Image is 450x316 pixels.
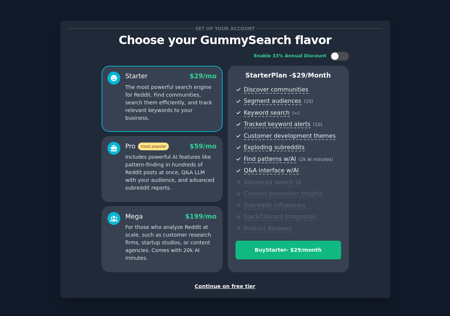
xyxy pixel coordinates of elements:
[244,109,290,117] span: Keyword search
[125,72,148,81] div: Starter
[125,223,217,262] p: For those who analyze Reddit at scale, such as customer research firms, startup studios, or conte...
[68,34,382,47] p: Choose your GummySearch flavor
[189,143,216,150] span: $ 59 /mo
[244,167,299,175] span: Q&A interface w/AI
[125,212,143,221] div: Mega
[304,99,313,104] span: ( 10 )
[254,53,327,60] div: Enable 33% Annual Discount
[244,190,323,198] span: Content promotion insights
[138,143,169,150] span: most popular
[244,121,311,128] span: Tracked keyword alerts
[299,157,333,162] span: ( 2k AI minutes )
[125,83,217,122] p: The most powerful search engine for Reddit. Find communities, search them efficiently, and track ...
[292,72,331,79] span: $ 29 /month
[125,153,217,192] p: Includes powerful AI features like pattern-finding in hundreds of Reddit posts at once, Q&A LLM w...
[244,202,306,209] span: Subreddit influencers
[244,132,336,140] span: Customer development themes
[236,246,341,254] div: Buy Starter - $ 29 /month
[244,144,305,151] span: Exploding subreddits
[194,25,256,32] span: Set up your account
[68,283,382,290] div: Continue on free tier
[244,225,291,233] span: Product Reviews
[292,111,300,116] span: ( ∞ )
[244,213,317,221] span: Slack/Discord integration
[244,97,301,105] span: Segment audiences
[244,155,296,163] span: Find patterns w/AI
[125,142,169,151] div: Pro
[244,179,301,186] span: Advanced search UI
[235,71,341,80] p: Starter Plan -
[244,86,308,94] span: Discover communities
[189,72,216,80] span: $ 29 /mo
[235,241,341,259] button: BuyStarter- $29/month
[313,122,322,127] span: ( 10 )
[185,213,216,220] span: $ 199 /mo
